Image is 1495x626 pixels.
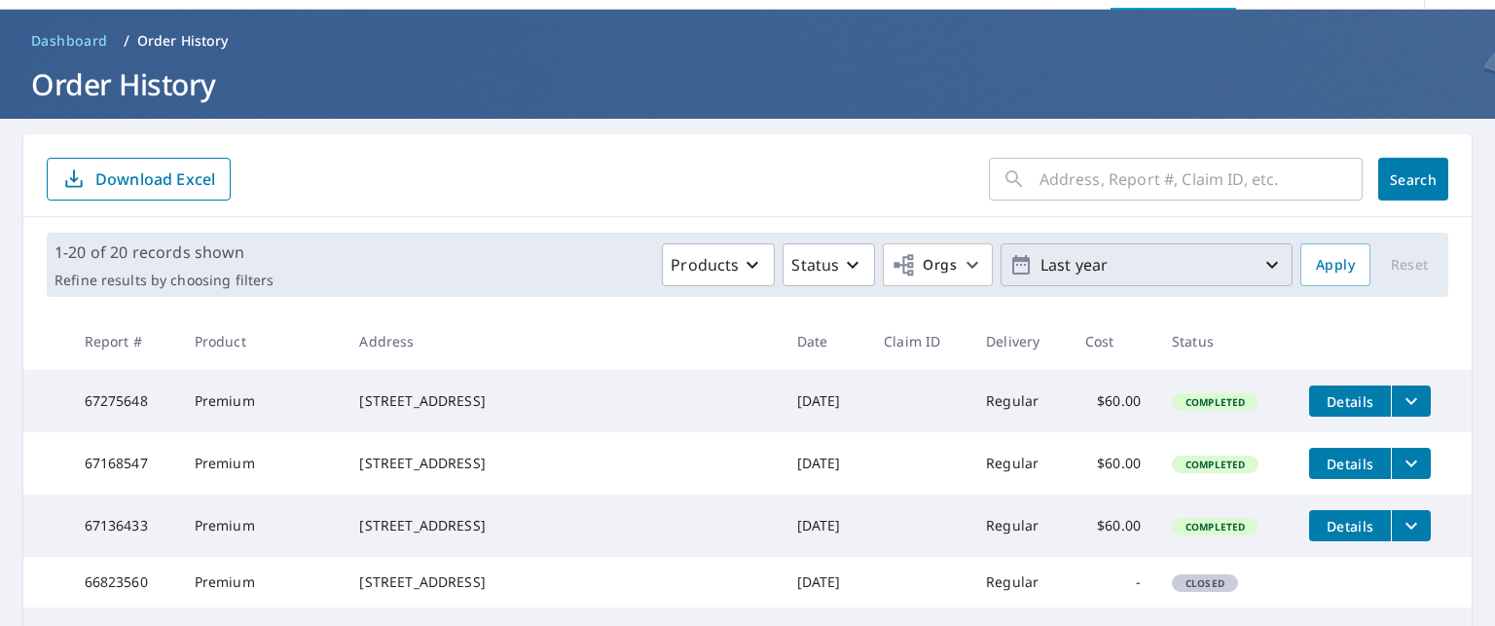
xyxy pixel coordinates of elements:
[359,391,765,411] div: [STREET_ADDRESS]
[69,495,179,557] td: 67136433
[782,370,868,432] td: [DATE]
[69,557,179,608] td: 66823560
[782,432,868,495] td: [DATE]
[69,370,179,432] td: 67275648
[179,432,345,495] td: Premium
[791,253,839,276] p: Status
[359,516,765,535] div: [STREET_ADDRESS]
[970,557,1069,608] td: Regular
[344,313,781,370] th: Address
[970,495,1069,557] td: Regular
[179,557,345,608] td: Premium
[783,243,875,286] button: Status
[1309,510,1391,541] button: detailsBtn-67136433
[1391,448,1431,479] button: filesDropdownBtn-67168547
[782,313,868,370] th: Date
[868,313,970,370] th: Claim ID
[1394,170,1433,189] span: Search
[1039,152,1363,206] input: Address, Report #, Claim ID, etc.
[892,253,957,277] span: Orgs
[179,495,345,557] td: Premium
[1070,557,1156,608] td: -
[69,313,179,370] th: Report #
[1309,448,1391,479] button: detailsBtn-67168547
[1391,386,1431,417] button: filesDropdownBtn-67275648
[883,243,993,286] button: Orgs
[69,432,179,495] td: 67168547
[179,370,345,432] td: Premium
[359,572,765,592] div: [STREET_ADDRESS]
[1174,576,1236,590] span: Closed
[23,25,116,56] a: Dashboard
[1309,386,1391,417] button: detailsBtn-67275648
[970,432,1069,495] td: Regular
[95,168,215,190] p: Download Excel
[23,25,1472,56] nav: breadcrumb
[1174,395,1257,409] span: Completed
[55,240,273,264] p: 1-20 of 20 records shown
[1070,495,1156,557] td: $60.00
[1321,517,1379,535] span: Details
[137,31,229,51] p: Order History
[782,495,868,557] td: [DATE]
[1300,243,1370,286] button: Apply
[1001,243,1293,286] button: Last year
[359,454,765,473] div: [STREET_ADDRESS]
[1316,253,1355,277] span: Apply
[1174,458,1257,471] span: Completed
[124,29,129,53] li: /
[671,253,739,276] p: Products
[662,243,775,286] button: Products
[1156,313,1294,370] th: Status
[55,272,273,289] p: Refine results by choosing filters
[23,64,1472,104] h1: Order History
[1033,248,1260,282] p: Last year
[1378,158,1448,201] button: Search
[47,158,231,201] button: Download Excel
[1391,510,1431,541] button: filesDropdownBtn-67136433
[1070,313,1156,370] th: Cost
[1174,520,1257,534] span: Completed
[970,313,1069,370] th: Delivery
[1070,432,1156,495] td: $60.00
[1070,370,1156,432] td: $60.00
[782,557,868,608] td: [DATE]
[970,370,1069,432] td: Regular
[1321,392,1379,411] span: Details
[179,313,345,370] th: Product
[31,31,108,51] span: Dashboard
[1321,455,1379,473] span: Details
